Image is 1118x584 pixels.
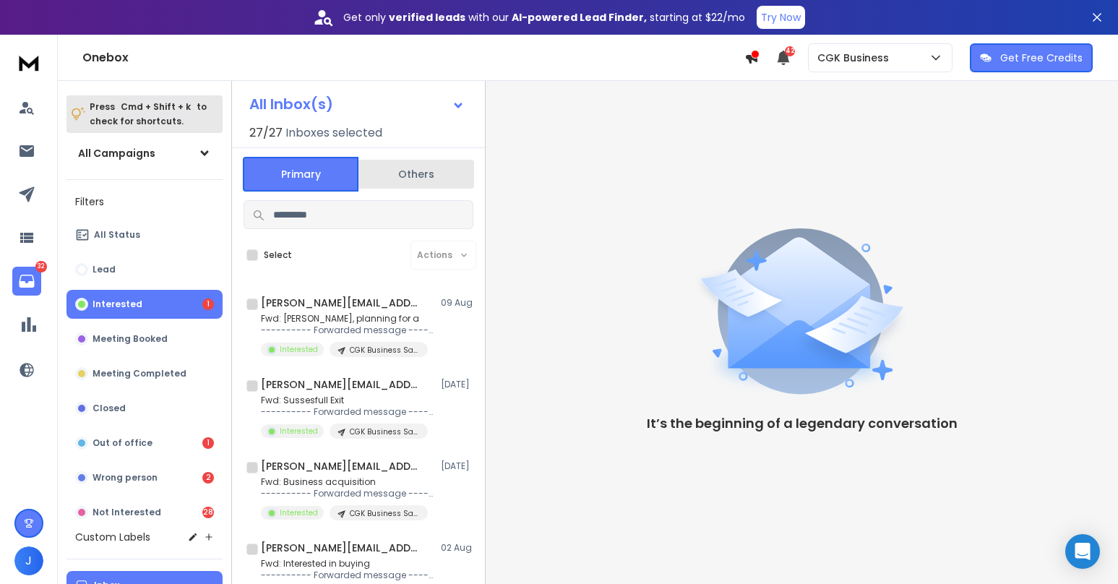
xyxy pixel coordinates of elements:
button: J [14,546,43,575]
p: 32 [35,261,47,272]
span: Cmd + Shift + k [119,98,193,115]
p: CGK Business Sales [350,426,419,437]
h1: [PERSON_NAME][EMAIL_ADDRESS][DOMAIN_NAME] [261,296,420,310]
button: Meeting Booked [66,325,223,353]
button: All Campaigns [66,139,223,168]
p: ---------- Forwarded message --------- From: [GEOGRAPHIC_DATA] [261,488,434,499]
button: Primary [243,157,358,192]
h1: All Campaigns [78,146,155,160]
div: 1 [202,299,214,310]
h1: All Inbox(s) [249,97,333,111]
button: Meeting Completed [66,359,223,388]
p: CGK Business [817,51,895,65]
div: 28 [202,507,214,518]
p: All Status [94,229,140,241]
p: Lead [93,264,116,275]
img: logo [14,49,43,76]
p: ---------- Forwarded message --------- From: [PERSON_NAME] [261,325,434,336]
label: Select [264,249,292,261]
p: ---------- Forwarded message --------- From: P [261,570,434,581]
p: Press to check for shortcuts. [90,100,207,129]
h1: [PERSON_NAME][EMAIL_ADDRESS][DOMAIN_NAME] [261,541,420,555]
div: Open Intercom Messenger [1065,534,1100,569]
button: Interested1 [66,290,223,319]
p: It’s the beginning of a legendary conversation [647,413,958,434]
p: Get Free Credits [1000,51,1083,65]
h3: Inboxes selected [285,124,382,142]
div: 2 [202,472,214,484]
p: Interested [280,344,318,355]
span: 27 / 27 [249,124,283,142]
p: Not Interested [93,507,161,518]
p: [DATE] [441,379,473,390]
button: Lead [66,255,223,284]
button: All Inbox(s) [238,90,476,119]
p: Meeting Booked [93,333,168,345]
p: ---------- Forwarded message --------- From: [GEOGRAPHIC_DATA] [261,406,434,418]
p: Interested [280,426,318,437]
strong: verified leads [389,10,465,25]
h3: Filters [66,192,223,212]
button: Wrong person2 [66,463,223,492]
p: Fwd: Interested in buying [261,558,434,570]
button: Closed [66,394,223,423]
p: Try Now [761,10,801,25]
p: 02 Aug [441,542,473,554]
span: 42 [785,46,795,56]
button: All Status [66,220,223,249]
button: Not Interested28 [66,498,223,527]
p: Get only with our starting at $22/mo [343,10,745,25]
h3: Custom Labels [75,530,150,544]
p: CGK Business Sales [350,345,419,356]
h1: [PERSON_NAME][EMAIL_ADDRESS][DOMAIN_NAME] [261,459,420,473]
p: Meeting Completed [93,368,186,379]
button: Others [358,158,474,190]
div: 1 [202,437,214,449]
p: Fwd: Sussesfull Exit [261,395,434,406]
p: CGK Business Sales [350,508,419,519]
h1: [PERSON_NAME][EMAIL_ADDRESS][DOMAIN_NAME] [261,377,420,392]
p: Interested [280,507,318,518]
p: [DATE] [441,460,473,472]
p: Out of office [93,437,152,449]
h1: Onebox [82,49,744,66]
strong: AI-powered Lead Finder, [512,10,647,25]
p: Interested [93,299,142,310]
p: Fwd: [PERSON_NAME], planning for a [261,313,434,325]
a: 32 [12,267,41,296]
p: Closed [93,403,126,414]
button: Out of office1 [66,429,223,458]
p: Wrong person [93,472,158,484]
p: 09 Aug [441,297,473,309]
button: Try Now [757,6,805,29]
button: Get Free Credits [970,43,1093,72]
p: Fwd: Business acquisition [261,476,434,488]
